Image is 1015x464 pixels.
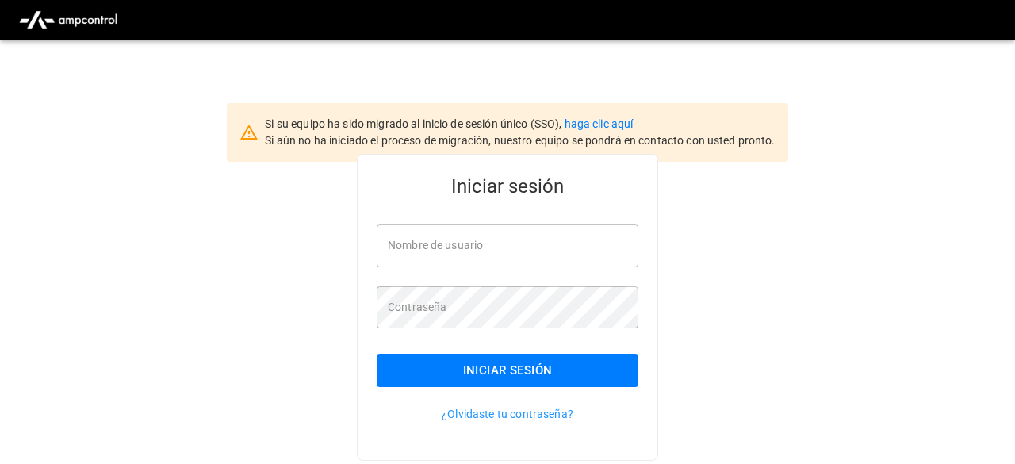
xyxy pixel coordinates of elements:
[377,354,638,387] button: Iniciar sesión
[565,117,634,130] a: haga clic aquí
[13,5,124,35] img: ampcontrol.io logo
[265,117,564,130] span: Si su equipo ha sido migrado al inicio de sesión único (SSO),
[265,134,775,147] span: Si aún no ha iniciado el proceso de migración, nuestro equipo se pondrá en contacto con usted pro...
[377,174,638,199] h5: Iniciar sesión
[377,406,638,422] p: ¿Olvidaste tu contraseña?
